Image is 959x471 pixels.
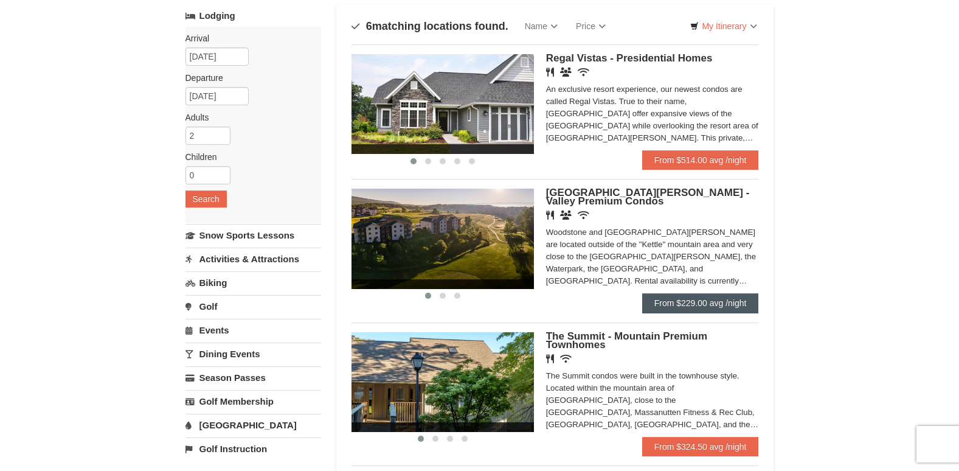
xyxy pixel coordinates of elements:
a: Activities & Attractions [185,248,321,270]
i: Wireless Internet (free) [578,211,589,220]
button: Search [185,190,227,208]
label: Adults [185,111,312,124]
label: Arrival [185,32,312,44]
a: [GEOGRAPHIC_DATA] [185,414,321,436]
i: Restaurant [546,211,554,220]
div: Woodstone and [GEOGRAPHIC_DATA][PERSON_NAME] are located outside of the "Kettle" mountain area an... [546,226,759,287]
a: Price [567,14,615,38]
a: Events [185,319,321,341]
a: My Itinerary [682,17,764,35]
a: Dining Events [185,343,321,365]
i: Banquet Facilities [560,211,572,220]
i: Wireless Internet (free) [560,354,572,363]
a: Golf Instruction [185,438,321,460]
label: Children [185,151,312,163]
a: Season Passes [185,366,321,389]
a: From $514.00 avg /night [642,150,759,170]
a: Golf [185,295,321,318]
span: The Summit - Mountain Premium Townhomes [546,330,707,351]
h4: matching locations found. [351,20,508,32]
a: From $324.50 avg /night [642,437,759,456]
span: Regal Vistas - Presidential Homes [546,52,713,64]
i: Restaurant [546,68,554,77]
a: Golf Membership [185,390,321,413]
span: 6 [366,20,372,32]
i: Wireless Internet (free) [578,68,589,77]
a: Lodging [185,5,321,27]
a: Biking [185,271,321,294]
i: Restaurant [546,354,554,363]
a: From $229.00 avg /night [642,293,759,313]
div: The Summit condos were built in the townhouse style. Located within the mountain area of [GEOGRAP... [546,370,759,431]
label: Departure [185,72,312,84]
a: Name [516,14,567,38]
span: [GEOGRAPHIC_DATA][PERSON_NAME] - Valley Premium Condos [546,187,750,207]
i: Banquet Facilities [560,68,572,77]
div: An exclusive resort experience, our newest condos are called Regal Vistas. True to their name, [G... [546,83,759,144]
a: Snow Sports Lessons [185,224,321,246]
